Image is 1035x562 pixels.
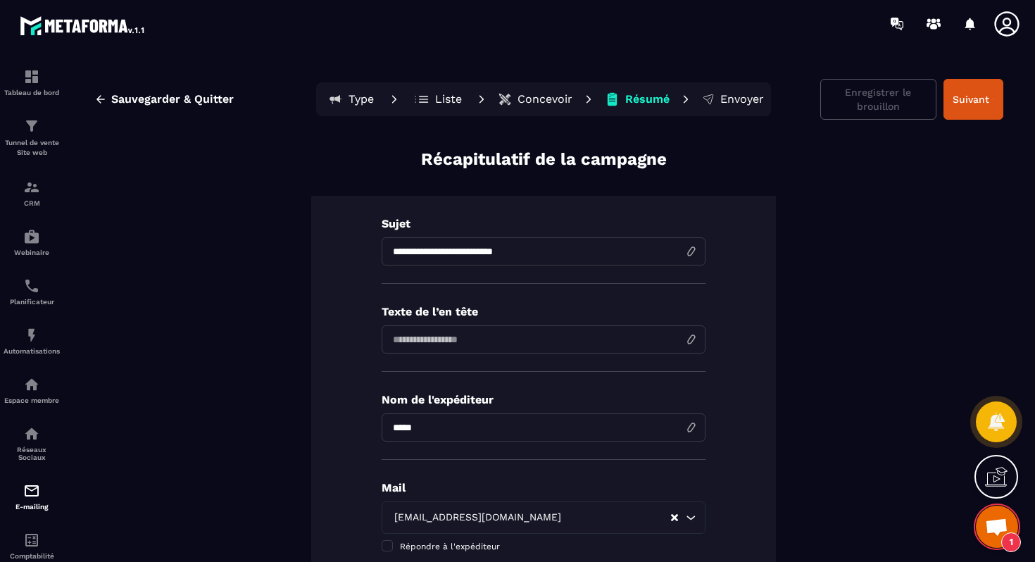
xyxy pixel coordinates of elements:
[349,92,374,106] p: Type
[943,79,1003,120] button: Suivant
[4,316,60,366] a: automationsautomationsAutomatisations
[382,217,705,230] p: Sujet
[23,277,40,294] img: scheduler
[4,552,60,560] p: Comptabilité
[319,85,382,113] button: Type
[23,532,40,549] img: accountant
[4,107,60,168] a: formationformationTunnel de vente Site web
[435,92,462,106] p: Liste
[4,218,60,267] a: automationsautomationsWebinaire
[4,415,60,472] a: social-networksocial-networkRéseaux Sociaux
[4,446,60,461] p: Réseaux Sociaux
[23,376,40,393] img: automations
[4,347,60,355] p: Automatisations
[391,510,564,525] span: [EMAIL_ADDRESS][DOMAIN_NAME]
[625,92,670,106] p: Résumé
[382,481,705,494] p: Mail
[4,168,60,218] a: formationformationCRM
[671,513,678,523] button: Clear Selected
[84,87,244,112] button: Sauvegarder & Quitter
[400,542,500,551] span: Répondre à l'expéditeur
[4,138,60,158] p: Tunnel de vente Site web
[382,305,705,318] p: Texte de l’en tête
[4,472,60,521] a: emailemailE-mailing
[4,267,60,316] a: schedulerschedulerPlanificateur
[23,179,40,196] img: formation
[406,85,470,113] button: Liste
[4,298,60,306] p: Planificateur
[720,92,764,106] p: Envoyer
[976,506,1018,548] div: Ouvrir le chat
[20,13,146,38] img: logo
[494,85,577,113] button: Concevoir
[4,396,60,404] p: Espace membre
[23,228,40,245] img: automations
[517,92,572,106] p: Concevoir
[111,92,234,106] span: Sauvegarder & Quitter
[23,425,40,442] img: social-network
[1001,532,1021,552] span: 1
[382,501,705,534] div: Search for option
[382,393,705,406] p: Nom de l'expéditeur
[23,327,40,344] img: automations
[4,249,60,256] p: Webinaire
[564,510,670,525] input: Search for option
[23,118,40,135] img: formation
[23,482,40,499] img: email
[23,68,40,85] img: formation
[698,85,768,113] button: Envoyer
[4,503,60,511] p: E-mailing
[601,85,674,113] button: Résumé
[4,366,60,415] a: automationsautomationsEspace membre
[4,89,60,96] p: Tableau de bord
[4,58,60,107] a: formationformationTableau de bord
[4,199,60,207] p: CRM
[421,148,667,171] p: Récapitulatif de la campagne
